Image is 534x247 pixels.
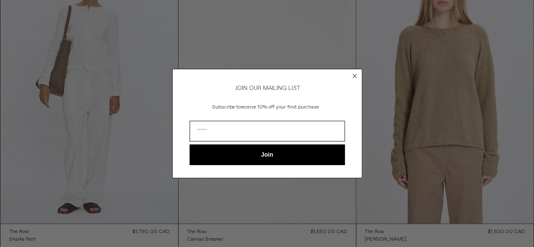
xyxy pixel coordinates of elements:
button: Close dialog [350,72,359,80]
span: receive 10% off your first purchase [241,104,319,111]
span: JOIN OUR MAILING LIST [234,84,301,92]
input: Email [190,121,345,141]
span: Subscribe to [212,104,241,111]
button: Join [190,144,345,165]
